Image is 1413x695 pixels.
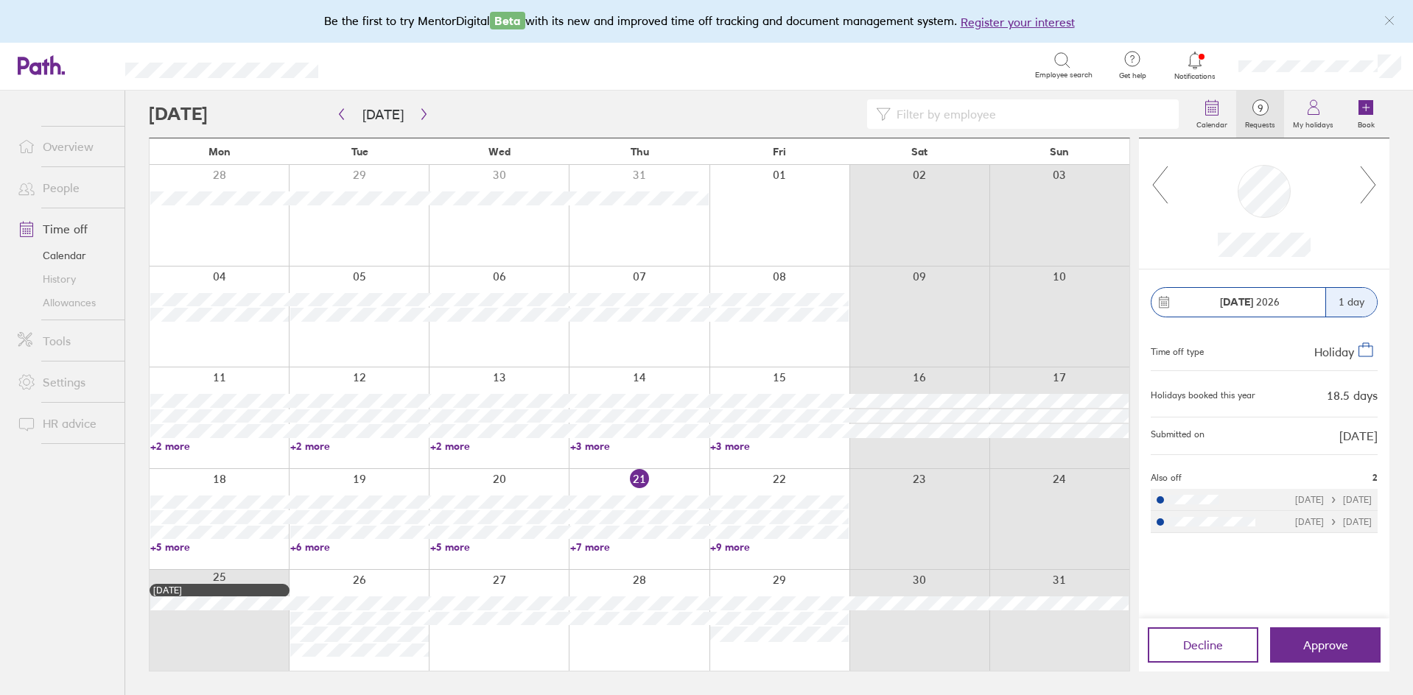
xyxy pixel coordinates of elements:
[150,440,289,453] a: +2 more
[324,12,1090,31] div: Be the first to try MentorDigital with its new and improved time off tracking and document manage...
[710,440,849,453] a: +3 more
[6,173,125,202] a: People
[1171,50,1219,81] a: Notifications
[6,291,125,314] a: Allowances
[1188,116,1236,130] label: Calendar
[1188,91,1236,138] a: Calendar
[631,146,649,158] span: Thu
[6,244,125,267] a: Calendar
[1151,473,1182,483] span: Also off
[430,440,569,453] a: +2 more
[570,540,709,554] a: +7 more
[1220,296,1280,308] span: 2026
[1314,344,1354,359] span: Holiday
[1151,390,1255,401] div: Holidays booked this year
[6,409,125,438] a: HR advice
[570,440,709,453] a: +3 more
[1236,116,1284,130] label: Requests
[1327,389,1378,402] div: 18.5 days
[891,100,1170,128] input: Filter by employee
[1151,429,1205,442] span: Submitted on
[1284,116,1342,130] label: My holidays
[773,146,786,158] span: Fri
[1050,146,1069,158] span: Sun
[351,102,416,127] button: [DATE]
[1342,91,1389,138] a: Book
[1148,627,1258,663] button: Decline
[1349,116,1384,130] label: Book
[6,132,125,161] a: Overview
[6,367,125,397] a: Settings
[1236,102,1284,114] span: 9
[488,146,511,158] span: Wed
[1295,495,1372,505] div: [DATE] [DATE]
[1295,517,1372,527] div: [DATE] [DATE]
[1339,429,1378,442] span: [DATE]
[208,146,231,158] span: Mon
[911,146,928,158] span: Sat
[290,440,429,453] a: +2 more
[1236,91,1284,138] a: 9Requests
[150,540,289,554] a: +5 more
[1325,288,1377,317] div: 1 day
[153,585,286,596] div: [DATE]
[1109,71,1157,80] span: Get help
[1284,91,1342,138] a: My holidays
[1151,341,1204,359] div: Time off type
[1220,295,1253,308] strong: [DATE]
[710,540,849,554] a: +9 more
[1372,473,1378,483] span: 2
[961,13,1075,31] button: Register your interest
[1303,638,1348,652] span: Approve
[1171,72,1219,81] span: Notifications
[6,267,125,291] a: History
[6,214,125,244] a: Time off
[290,540,429,554] a: +6 more
[490,12,525,29] span: Beta
[1035,71,1093,80] span: Employee search
[1270,627,1381,663] button: Approve
[1183,638,1223,652] span: Decline
[6,326,125,356] a: Tools
[351,146,368,158] span: Tue
[430,540,569,554] a: +5 more
[358,58,396,71] div: Search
